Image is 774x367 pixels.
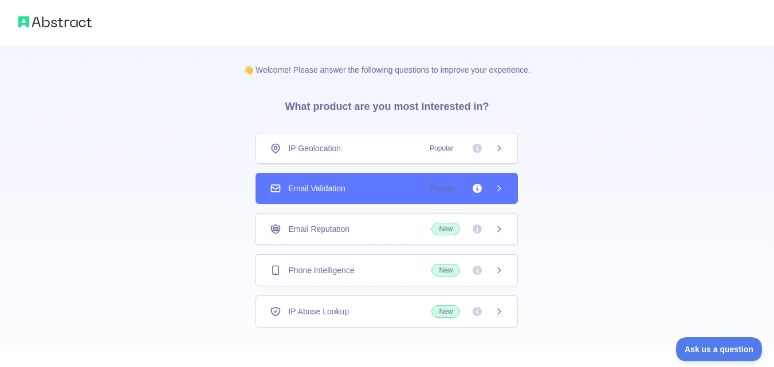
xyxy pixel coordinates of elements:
span: New [431,223,460,235]
h3: What product are you most interested in? [266,76,507,133]
span: IP Geolocation [288,143,341,154]
span: New [431,305,460,318]
iframe: Toggle Customer Support [676,337,763,361]
span: Popular [423,183,460,194]
span: IP Abuse Lookup [288,306,349,317]
span: Email Reputation [288,223,349,235]
img: Abstract logo [18,14,92,30]
span: Phone Intelligence [288,265,354,276]
span: Email Validation [288,183,345,194]
span: Popular [423,143,460,154]
p: 👋 Welcome! Please answer the following questions to improve your experience. [225,46,549,76]
span: New [431,264,460,277]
